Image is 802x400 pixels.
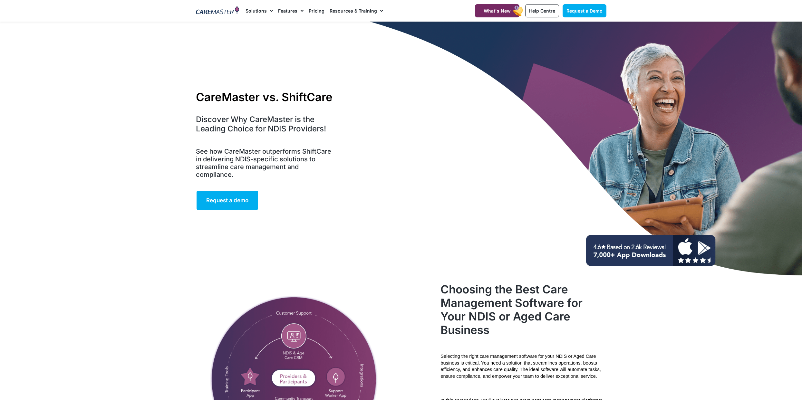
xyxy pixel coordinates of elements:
[196,190,259,211] a: Request a demo
[529,8,555,14] span: Help Centre
[525,4,559,17] a: Help Centre
[196,90,335,104] h1: CareMaster vs. ShiftCare
[206,197,248,204] span: Request a demo
[440,282,606,337] h2: Choosing the Best Care Management Software for Your NDIS or Aged Care Business
[475,4,519,17] a: What's New
[566,8,603,14] span: Request a Demo
[440,354,602,379] span: Selecting the right care management software for your NDIS or Aged Care business is critical. You...
[563,4,606,17] a: Request a Demo
[196,6,239,16] img: CareMaster Logo
[196,115,335,134] h4: Discover Why CareMaster is the Leading Choice for NDIS Providers!
[484,8,511,14] span: What's New
[196,148,335,178] h5: See how CareMaster outperforms ShiftCare in delivering NDIS-specific solutions to streamline care...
